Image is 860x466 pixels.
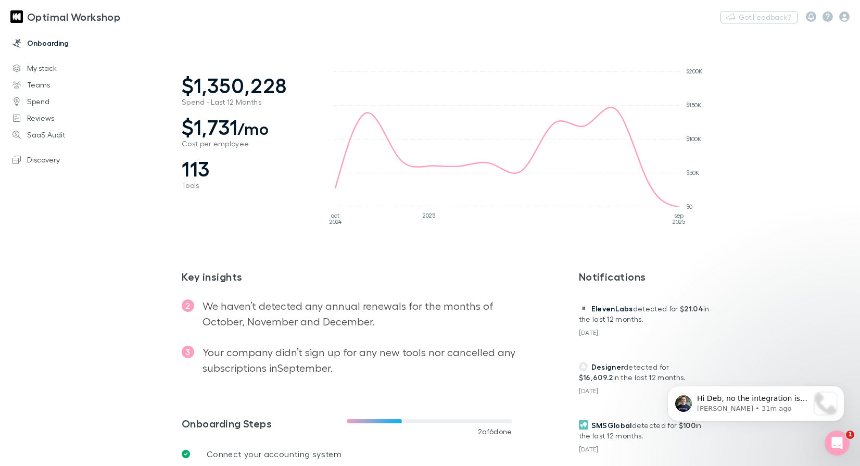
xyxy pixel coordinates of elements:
span: 2 [182,299,194,312]
h2: Key insights [182,270,529,283]
a: Onboarding [2,35,138,52]
img: SMSGlobal's Logo [579,420,588,430]
tspan: $0 [686,203,692,210]
div: [DATE] [579,383,710,395]
span: 2 of 6 done [478,427,512,436]
tspan: oct [331,212,339,219]
span: 113 [182,156,312,181]
span: $1,350,228 [182,73,312,98]
span: We haven’t detected any annual renewals for the months of October, November and December . [203,299,494,328]
a: Optimal Workshop [4,4,127,29]
p: Connect your accounting system [207,448,342,460]
img: Optimal Workshop's Logo [10,10,23,23]
img: Designer's Logo [579,362,588,371]
tspan: $50K [686,169,700,176]
a: Spend [2,93,138,110]
tspan: $200K [686,68,703,74]
h3: Onboarding Steps [182,417,347,430]
span: 3 [182,346,194,358]
tspan: $150K [686,102,702,108]
span: SMSGlobal [591,421,632,430]
button: Got Feedback? [720,11,798,23]
a: Discovery [2,152,138,168]
p: detected for in the last 12 months. [579,304,710,324]
span: Designer [591,362,624,371]
a: SMSGlobal [579,421,632,430]
a: Teams [2,77,138,93]
strong: $21.04 [680,304,703,313]
span: Spend - Last 12 Months [182,98,312,106]
tspan: 2025 [423,212,435,219]
iframe: Intercom live chat [825,431,850,456]
iframe: Intercom notifications message [652,365,860,438]
div: [DATE] [579,441,710,454]
a: My stack [2,60,138,77]
strong: $16,609.2 [579,373,613,382]
div: [DATE] [579,324,710,337]
a: Reviews [2,110,138,127]
tspan: sep [674,212,683,219]
tspan: $100K [686,135,702,142]
a: SaaS Audit [2,127,138,143]
h3: Optimal Workshop [27,10,120,23]
span: Your company didn’t sign up for any new tools nor cancelled any subscriptions in September . [203,346,515,374]
tspan: 2025 [673,218,685,225]
a: Designer [579,362,624,371]
span: $1,731 [182,115,312,140]
span: Cost per employee [182,140,312,148]
tspan: 2024 [329,218,342,225]
span: Hi Deb, no the integration is working as expected. You can find the status here Thanks [PERSON_NA... [45,29,156,99]
p: Message from Alexander, sent 31m ago [45,39,158,48]
span: Tools [182,181,312,190]
h3: Notifications [579,270,711,283]
p: detected for in the last 12 months. [579,420,710,441]
p: detected for in the last 12 months. [579,362,710,383]
span: ElevenLabs [591,304,633,313]
span: /mo [237,118,269,138]
span: 1 [846,431,854,439]
a: ElevenLabs [579,304,633,313]
img: ElevenLabs's Logo [579,304,588,313]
